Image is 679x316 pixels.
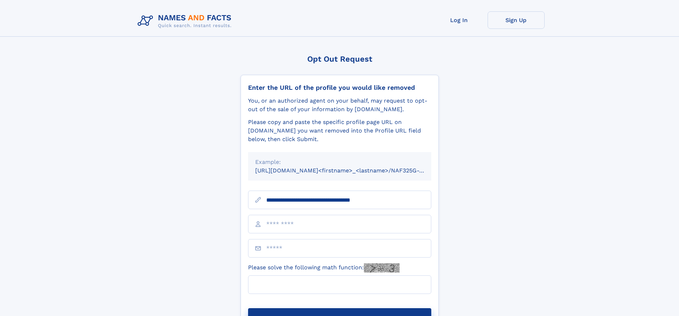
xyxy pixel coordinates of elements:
div: Opt Out Request [241,55,439,63]
label: Please solve the following math function: [248,263,400,273]
a: Log In [431,11,488,29]
div: You, or an authorized agent on your behalf, may request to opt-out of the sale of your informatio... [248,97,431,114]
div: Enter the URL of the profile you would like removed [248,84,431,92]
a: Sign Up [488,11,545,29]
small: [URL][DOMAIN_NAME]<firstname>_<lastname>/NAF325G-xxxxxxxx [255,167,445,174]
img: Logo Names and Facts [135,11,237,31]
div: Please copy and paste the specific profile page URL on [DOMAIN_NAME] you want removed into the Pr... [248,118,431,144]
div: Example: [255,158,424,166]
